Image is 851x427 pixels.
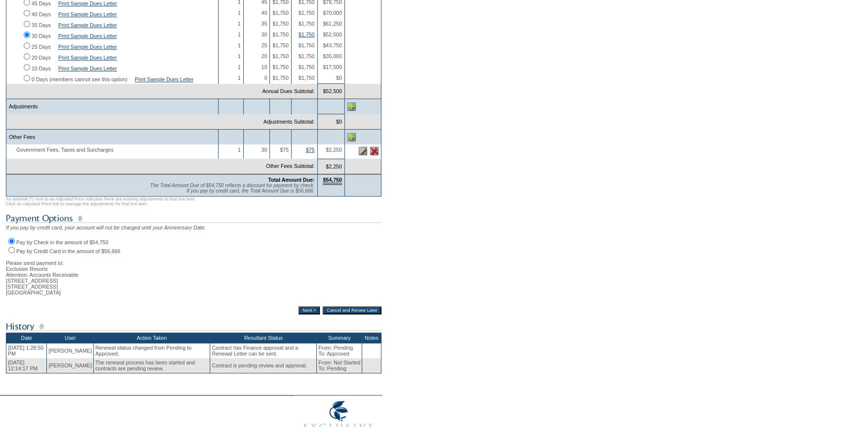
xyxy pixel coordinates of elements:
[6,159,318,174] td: Other Fees Subtotal:
[32,0,51,6] label: 45 Days
[370,147,378,155] img: Delete this line item
[317,84,344,99] td: $52,500
[6,197,196,206] span: An asterisk (*) next to an Adjusted Price indicates there are existing adjustments to that line i...
[58,33,117,39] a: Print Sample Dues Letter
[347,102,356,111] img: Add Adjustments line item
[323,10,342,16] span: $70,000
[298,42,315,48] span: $1,750
[47,332,94,343] th: User
[323,306,381,314] input: Cancel and Renew Later
[238,42,241,48] span: 1
[323,53,342,59] span: $35,000
[6,332,47,343] th: Date
[32,66,51,71] label: 10 Days
[298,64,315,70] span: $1,750
[58,0,117,6] a: Print Sample Dues Letter
[261,42,267,48] span: 25
[261,147,267,153] span: 30
[238,21,241,27] span: 1
[298,53,315,59] span: $1,750
[94,332,210,343] th: Action Taken
[261,10,267,16] span: 40
[6,320,381,332] img: subTtlHistory.gif
[238,75,241,81] span: 1
[317,358,362,373] td: From: Not Started To: Pending
[6,114,318,130] td: Adjustments Subtotal:
[323,177,342,185] span: $54,750
[6,212,381,225] img: subTtlPaymentOptions.gif
[6,254,381,296] div: Please send payment to: Exclusive Resorts Attention: Accounts Receivable [STREET_ADDRESS] [STREET...
[298,32,315,37] a: $1,750
[317,332,362,343] th: Summary
[272,42,289,48] span: $1,750
[6,358,47,373] td: [DATE] 12:14:17 PM
[317,343,362,358] td: From: Pending To: Approved
[58,55,117,61] a: Print Sample Dues Letter
[6,225,206,230] span: If you pay by credit card, your account will not be charged until your Anniversary Date.
[298,75,315,81] span: $1,750
[298,306,320,314] input: Next >
[280,147,289,153] span: $75
[323,32,342,37] span: $52,500
[336,75,342,81] span: $0
[58,22,117,28] a: Print Sample Dues Letter
[298,10,315,16] span: $1,750
[210,358,317,373] td: Contract is pending review and approval.
[6,130,219,145] td: Other Fees
[210,332,317,343] th: Resultant Status
[210,343,317,358] td: Contract has Finance approval and a Renewal Letter can be sent.
[6,84,318,99] td: Annual Dues Subtotal:
[32,44,51,50] label: 25 Days
[6,343,47,358] td: [DATE] 1:28:50 PM
[32,76,127,82] label: 0 Days (members cannot see this option)
[272,21,289,27] span: $1,750
[94,343,210,358] td: Renewal status changed from Pending to Approved.
[272,32,289,37] span: $1,750
[9,147,118,153] span: Government Fees, Taxes and Surcharges
[264,75,267,81] span: 0
[6,99,219,114] td: Adjustments
[94,358,210,373] td: The renewal process has been started and contracts are pending review.
[326,147,342,153] span: $2,250
[272,75,289,81] span: $1,750
[359,147,367,155] img: Edit this line item
[32,33,51,39] label: 30 Days
[150,183,314,194] span: The Total Amount Due of $54,750 reflects a discount for payment by check. If you pay by credit ca...
[32,11,51,17] label: 40 Days
[238,32,241,37] span: 1
[16,239,109,245] label: Pay by Check in the amount of $54,750
[32,55,51,61] label: 20 Days
[238,147,241,153] span: 1
[323,21,342,27] span: $61,250
[323,42,342,48] span: $43,750
[47,358,94,373] td: [PERSON_NAME]
[298,21,315,27] span: $1,750
[317,114,344,130] td: $0
[347,133,356,141] img: Add Other Fees line item
[323,64,342,70] span: $17,500
[261,32,267,37] span: 30
[362,332,381,343] th: Notes
[58,11,117,17] a: Print Sample Dues Letter
[238,53,241,59] span: 1
[261,53,267,59] span: 20
[272,64,289,70] span: $1,750
[32,22,51,28] label: 35 Days
[47,343,94,358] td: [PERSON_NAME]
[58,44,117,50] a: Print Sample Dues Letter
[261,21,267,27] span: 35
[306,147,315,153] a: $75
[238,64,241,70] span: 1
[58,66,117,71] a: Print Sample Dues Letter
[272,53,289,59] span: $1,750
[272,10,289,16] span: $1,750
[16,248,120,254] label: Pay by Credit Card in the amount of $56,666
[6,174,318,196] td: Total Amount Due:
[261,64,267,70] span: 10
[317,159,344,174] td: $2,250
[238,10,241,16] span: 1
[135,76,193,82] a: Print Sample Dues Letter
